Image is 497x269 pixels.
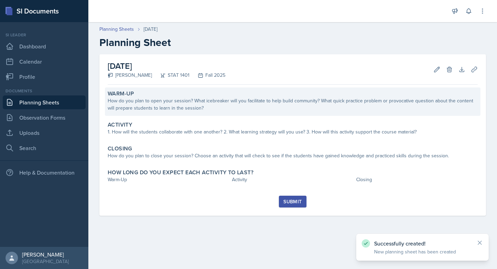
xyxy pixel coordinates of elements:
[3,166,86,179] div: Help & Documentation
[99,26,134,33] a: Planning Sheets
[3,70,86,84] a: Profile
[374,240,471,247] p: Successfully created!
[3,111,86,124] a: Observation Forms
[22,258,69,265] div: [GEOGRAPHIC_DATA]
[232,176,353,183] div: Activity
[3,39,86,53] a: Dashboard
[3,95,86,109] a: Planning Sheets
[108,152,478,159] div: How do you plan to close your session? Choose an activity that will check to see if the students ...
[3,126,86,140] a: Uploads
[152,72,189,79] div: STAT 1401
[279,196,306,207] button: Submit
[3,55,86,68] a: Calendar
[108,121,132,128] label: Activity
[283,199,302,204] div: Submit
[189,72,225,79] div: Fall 2025
[3,32,86,38] div: Si leader
[22,251,69,258] div: [PERSON_NAME]
[108,176,229,183] div: Warm-Up
[99,36,486,49] h2: Planning Sheet
[108,72,152,79] div: [PERSON_NAME]
[108,169,253,176] label: How long do you expect each activity to last?
[108,128,478,136] div: 1. How will the students collaborate with one another? 2. What learning strategy will you use? 3....
[108,90,134,97] label: Warm-Up
[108,97,478,112] div: How do you plan to open your session? What icebreaker will you facilitate to help build community...
[108,60,225,72] h2: [DATE]
[3,88,86,94] div: Documents
[144,26,157,33] div: [DATE]
[108,145,132,152] label: Closing
[356,176,478,183] div: Closing
[374,248,471,255] p: New planning sheet has been created
[3,141,86,155] a: Search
